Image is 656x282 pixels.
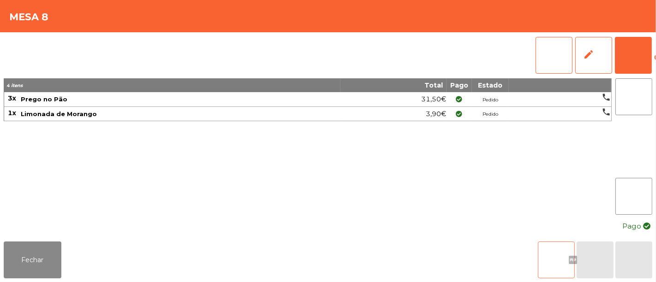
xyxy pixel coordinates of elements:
[478,81,503,89] font: Estado
[21,110,97,117] font: Limonada de Morango
[518,254,595,265] font: arquivo
[509,93,611,102] font: telefone_iphone
[536,37,573,74] button: sincronização_alt
[8,94,16,102] font: 3x
[615,37,652,74] button: adicionar
[424,81,443,89] font: Total
[622,222,641,230] font: Pago
[575,37,612,74] button: editar
[4,241,61,278] button: Fechar
[8,109,16,117] font: 1x
[9,11,48,23] font: Mesa 8
[426,110,446,118] font: 3,90€
[615,178,652,215] button: seta para baixo
[483,96,498,102] font: Pedido
[421,95,446,103] font: 31,50€
[483,111,498,117] font: Pedido
[22,256,44,264] font: Fechar
[21,95,67,103] font: Prego no Pão
[509,107,611,117] font: telefone_iphone
[6,82,23,88] font: 4 itens
[615,78,652,115] button: seta_para_cima
[583,49,616,60] font: editar
[538,241,575,278] button: arquivo
[450,81,468,89] font: Pago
